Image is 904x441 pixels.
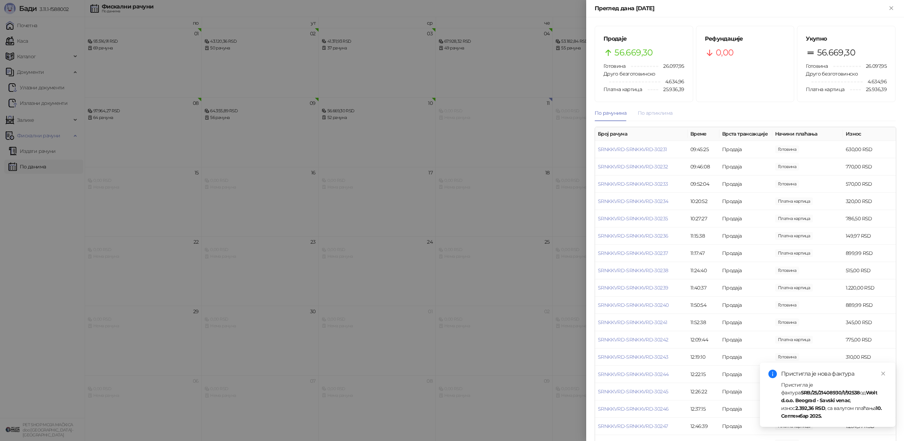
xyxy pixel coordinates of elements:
[719,127,772,141] th: Врста трансакције
[775,180,799,188] span: 570,00
[806,35,887,43] h5: Укупно
[806,63,828,69] span: Готовина
[603,63,625,69] span: Готовина
[781,370,887,378] div: Пристигла је нова фактура
[688,127,719,141] th: Време
[638,109,672,117] div: По артиклима
[843,227,896,245] td: 149,97 RSD
[719,245,772,262] td: Продаја
[598,285,668,291] a: SRNKKVRD-SRNKKVRD-30239
[775,318,799,326] span: 1.050,00
[719,348,772,366] td: Продаја
[603,35,684,43] h5: Продаје
[843,127,896,141] th: Износ
[861,85,887,93] span: 25.936,39
[688,348,719,366] td: 12:19:10
[817,46,855,59] span: 56.669,30
[688,314,719,331] td: 11:52:38
[719,262,772,279] td: Продаја
[843,175,896,193] td: 570,00 RSD
[598,319,667,326] a: SRNKKVRD-SRNKKVRD-30241
[688,279,719,297] td: 11:40:37
[688,297,719,314] td: 11:50:54
[861,62,887,70] span: 26.097,95
[775,249,813,257] span: 899,99
[719,141,772,158] td: Продаја
[598,336,668,343] a: SRNKKVRD-SRNKKVRD-30242
[775,336,813,344] span: 775,00
[843,210,896,227] td: 786,50 RSD
[806,71,858,77] span: Друго безготовинско
[843,193,896,210] td: 320,00 RSD
[598,198,668,204] a: SRNKKVRD-SRNKKVRD-30234
[719,297,772,314] td: Продаја
[688,175,719,193] td: 09:52:04
[688,366,719,383] td: 12:22:15
[843,158,896,175] td: 770,00 RSD
[843,348,896,366] td: 310,00 RSD
[688,400,719,418] td: 12:37:15
[688,193,719,210] td: 10:20:52
[719,227,772,245] td: Продаја
[598,233,668,239] a: SRNKKVRD-SRNKKVRD-30236
[719,158,772,175] td: Продаја
[719,383,772,400] td: Продаја
[598,181,668,187] a: SRNKKVRD-SRNKKVRD-30233
[775,284,813,292] span: 1.220,00
[598,388,668,395] a: SRNKKVRD-SRNKKVRD-30245
[879,370,887,377] a: Close
[801,389,860,396] strong: SRB/25/21408930/1/92538
[595,109,626,117] div: По рачунима
[719,210,772,227] td: Продаја
[775,145,799,153] span: 730,00
[598,423,668,429] a: SRNKKVRD-SRNKKVRD-30247
[775,163,799,171] span: 1.300,00
[658,85,684,93] span: 25.936,39
[660,78,684,85] span: 4.634,96
[887,4,896,13] button: Close
[598,146,667,153] a: SRNKKVRD-SRNKKVRD-30231
[843,245,896,262] td: 899,99 RSD
[719,331,772,348] td: Продаја
[688,383,719,400] td: 12:26:22
[595,4,887,13] div: Преглед дана [DATE]
[688,227,719,245] td: 11:15:38
[843,314,896,331] td: 345,00 RSD
[595,127,688,141] th: Број рачуна
[843,262,896,279] td: 515,00 RSD
[688,141,719,158] td: 09:45:25
[719,366,772,383] td: Продаја
[775,353,799,361] span: 310,00
[598,215,668,222] a: SRNKKVRD-SRNKKVRD-30235
[775,267,799,274] span: 1.050,00
[881,371,886,376] span: close
[768,370,777,378] span: info-circle
[598,163,668,170] a: SRNKKVRD-SRNKKVRD-30232
[598,267,668,274] a: SRNKKVRD-SRNKKVRD-30238
[775,232,813,240] span: 149,97
[603,71,655,77] span: Друго безготовинско
[598,371,668,377] a: SRNKKVRD-SRNKKVRD-30244
[775,197,813,205] span: 320,00
[719,175,772,193] td: Продаја
[688,418,719,435] td: 12:46:39
[658,62,684,70] span: 26.097,95
[705,35,786,43] h5: Рефундације
[843,297,896,314] td: 889,99 RSD
[795,405,825,411] strong: 2.392,36 RSD
[688,331,719,348] td: 12:09:44
[688,245,719,262] td: 11:17:47
[719,193,772,210] td: Продаја
[863,78,887,85] span: 4.634,96
[719,314,772,331] td: Продаја
[719,418,772,435] td: Продаја
[843,279,896,297] td: 1.220,00 RSD
[843,331,896,348] td: 775,00 RSD
[688,262,719,279] td: 11:24:40
[772,127,843,141] th: Начини плаћања
[688,158,719,175] td: 09:46:08
[603,86,642,93] span: Платна картица
[843,141,896,158] td: 630,00 RSD
[716,46,733,59] span: 0,00
[688,210,719,227] td: 10:27:27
